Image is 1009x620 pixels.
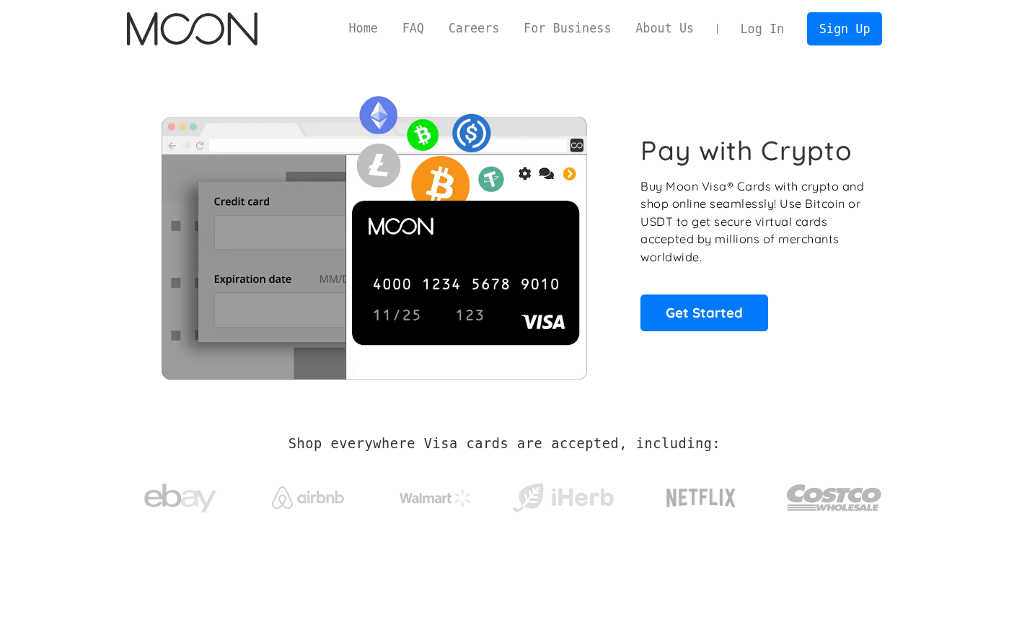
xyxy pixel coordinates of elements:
a: Walmart [382,475,489,514]
a: Airbnb [254,472,361,516]
a: Home [337,19,390,38]
img: Costco [786,471,883,525]
a: Log In [728,13,796,45]
img: Moon Logo [127,12,257,45]
img: Moon Cards let you spend your crypto anywhere Visa is accepted. [127,86,621,379]
a: For Business [511,19,623,38]
a: Careers [436,19,511,38]
a: Netflix [637,466,766,523]
a: About Us [623,19,706,38]
a: FAQ [390,19,436,38]
p: Buy Moon Visa® Cards with crypto and shop online seamlessly! Use Bitcoin or USDT to get secure vi... [640,178,866,266]
a: Get Started [640,294,768,331]
a: home [127,12,257,45]
a: iHerb [509,465,617,524]
img: Walmart [400,489,472,507]
img: ebay [144,476,216,521]
a: Sign Up [807,12,882,45]
img: Netflix [665,480,737,516]
a: Costco [786,456,883,532]
h1: Pay with Crypto [640,134,852,167]
img: iHerb [509,479,617,517]
img: Airbnb [272,486,344,509]
a: ebay [127,461,234,528]
h2: Shop everywhere Visa cards are accepted, including: [288,436,721,452]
